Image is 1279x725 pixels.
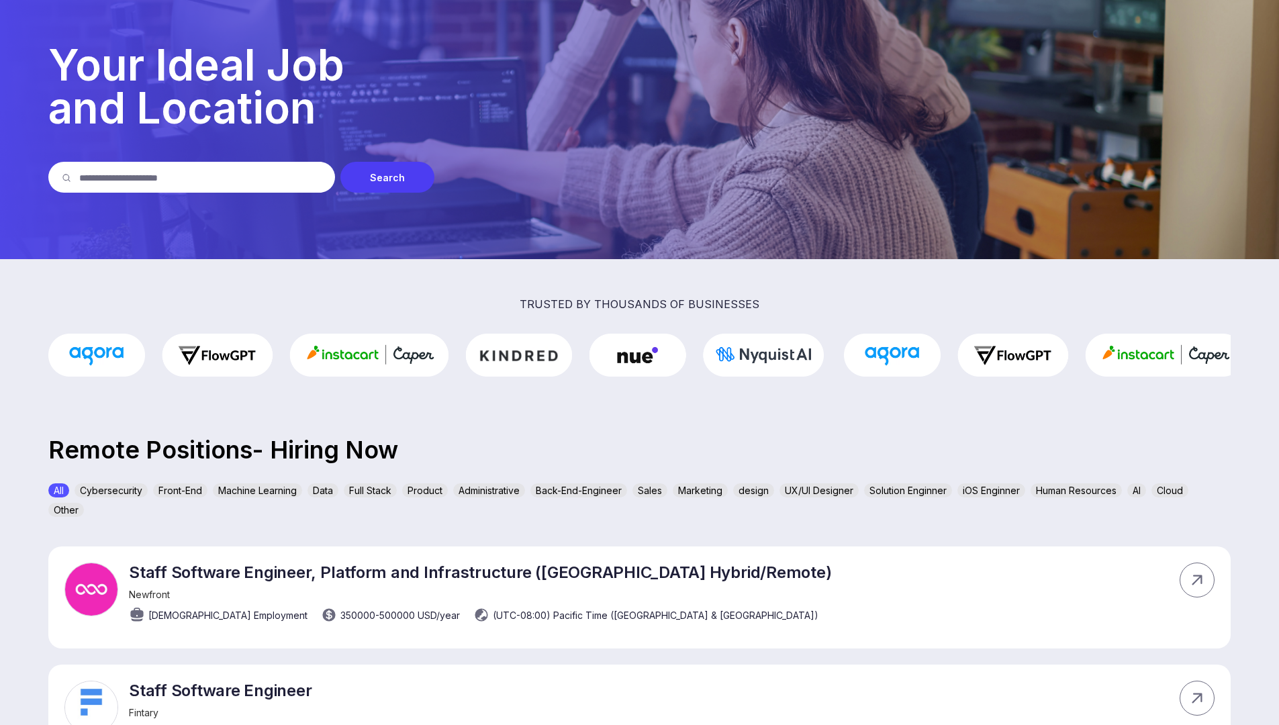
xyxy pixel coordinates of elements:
[453,483,525,497] div: Administrative
[48,503,84,517] div: Other
[957,483,1025,497] div: iOS Enginner
[307,483,338,497] div: Data
[129,563,831,582] p: Staff Software Engineer, Platform and Infrastructure ([GEOGRAPHIC_DATA] Hybrid/Remote)
[344,483,397,497] div: Full Stack
[129,589,170,600] span: Newfront
[153,483,207,497] div: Front-End
[129,681,815,700] p: Staff Software Engineer
[402,483,448,497] div: Product
[48,44,1231,130] p: Your Ideal Job and Location
[1127,483,1146,497] div: AI
[340,608,460,622] span: 350000 - 500000 USD /year
[1031,483,1122,497] div: Human Resources
[864,483,952,497] div: Solution Enginner
[148,608,307,622] span: [DEMOGRAPHIC_DATA] Employment
[779,483,859,497] div: UX/UI Designer
[673,483,728,497] div: Marketing
[75,483,148,497] div: Cybersecurity
[213,483,302,497] div: Machine Learning
[340,162,434,193] div: Search
[632,483,667,497] div: Sales
[733,483,774,497] div: design
[129,707,158,718] span: Fintary
[493,608,818,622] span: (UTC-08:00) Pacific Time ([GEOGRAPHIC_DATA] & [GEOGRAPHIC_DATA])
[530,483,627,497] div: Back-End-Engineer
[1151,483,1188,497] div: Cloud
[48,483,69,497] div: All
